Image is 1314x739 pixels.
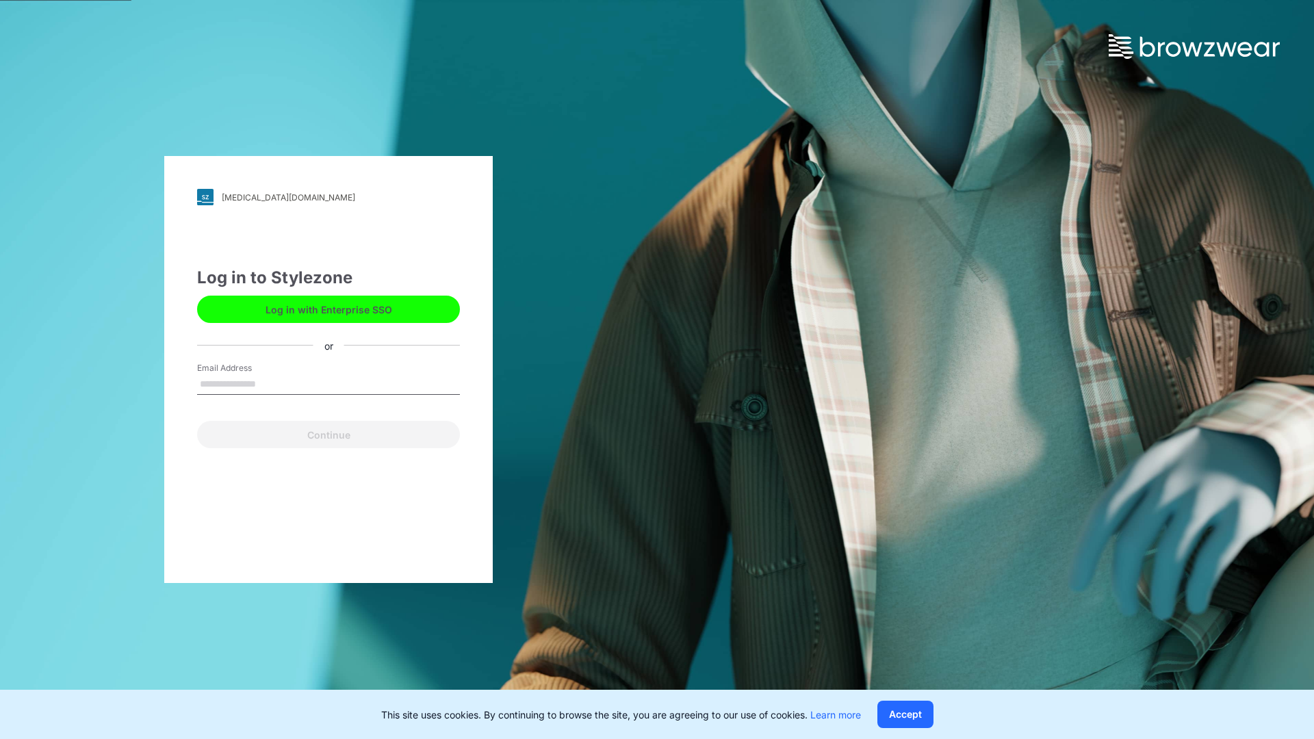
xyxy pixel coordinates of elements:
[381,708,861,722] p: This site uses cookies. By continuing to browse the site, you are agreeing to our use of cookies.
[1109,34,1280,59] img: browzwear-logo.73288ffb.svg
[197,265,460,290] div: Log in to Stylezone
[877,701,933,728] button: Accept
[313,338,344,352] div: or
[222,192,355,203] div: [MEDICAL_DATA][DOMAIN_NAME]
[197,189,460,205] a: [MEDICAL_DATA][DOMAIN_NAME]
[197,362,293,374] label: Email Address
[810,709,861,721] a: Learn more
[197,189,214,205] img: svg+xml;base64,PHN2ZyB3aWR0aD0iMjgiIGhlaWdodD0iMjgiIHZpZXdCb3g9IjAgMCAyOCAyOCIgZmlsbD0ibm9uZSIgeG...
[197,296,460,323] button: Log in with Enterprise SSO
